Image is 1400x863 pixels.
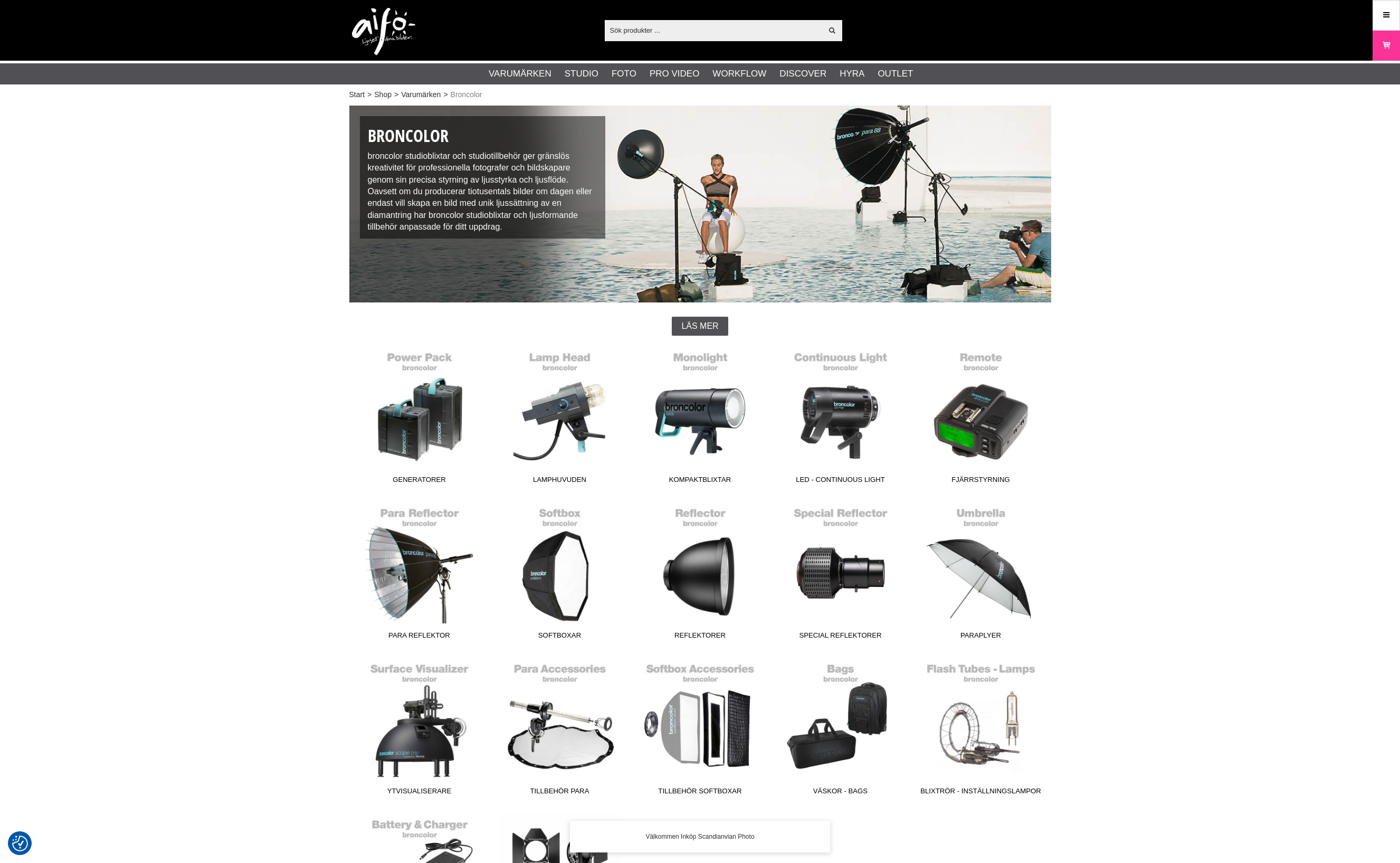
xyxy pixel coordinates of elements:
[911,658,1051,800] a: Blixtrör - Inställningslampor
[349,346,490,489] a: Generatorer
[490,502,630,644] a: Softboxar
[681,321,718,331] span: Läs mer
[650,67,699,81] a: Pro Video
[770,502,911,644] a: Special Reflektorer
[349,475,490,489] span: Generatorer
[645,832,754,841] span: Välkommen Inköp Scandianvian Photo
[630,475,770,489] span: Kompaktblixtar
[630,502,770,644] a: Reflektorer
[490,786,630,800] span: Tillbehör Para
[770,658,911,800] a: Väskor - Bags
[349,658,490,800] a: Ytvisualiserare
[770,346,911,489] a: LED - Continuous Light
[840,67,864,81] a: Hyra
[490,475,630,489] span: Lamphuvuden
[368,124,598,148] h1: Broncolor
[612,67,636,81] a: Foto
[911,630,1051,644] span: Paraplyer
[605,22,823,38] input: Sök produkter ...
[911,346,1051,489] a: Fjärrstyrning
[349,786,490,800] span: Ytvisualiserare
[374,89,392,100] a: Shop
[367,89,372,100] span: >
[911,502,1051,644] a: Paraplyer
[401,89,441,100] a: Varumärken
[349,89,365,100] a: Start
[352,8,415,55] img: logo.png
[565,67,598,81] a: Studio
[779,67,826,81] a: Discover
[349,630,490,644] span: Para Reflektor
[443,89,447,100] span: >
[770,786,911,800] span: Väskor - Bags
[12,834,28,853] button: Samtyckesinställningar
[490,658,630,800] a: Tillbehör Para
[630,658,770,800] a: Tillbehör Softboxar
[451,89,482,100] span: Broncolor
[878,67,913,81] a: Outlet
[349,502,490,644] a: Para Reflektor
[911,475,1051,489] span: Fjärrstyrning
[490,630,630,644] span: Softboxar
[394,89,398,100] span: >
[630,346,770,489] a: Kompaktblixtar
[490,346,630,489] a: Lamphuvuden
[630,786,770,800] span: Tillbehör Softboxar
[712,67,766,81] a: Workflow
[360,116,606,239] div: broncolor studioblixtar och studiotillbehör ger gränslös kreativitet för professionella fotografe...
[770,630,911,644] span: Special Reflektorer
[12,836,28,851] img: Revisit consent button
[911,786,1051,800] span: Blixtrör - Inställningslampor
[349,106,1051,302] img: Broncolor Professional Lighting System
[489,67,551,81] a: Varumärken
[630,630,770,644] span: Reflektorer
[770,475,911,489] span: LED - Continuous Light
